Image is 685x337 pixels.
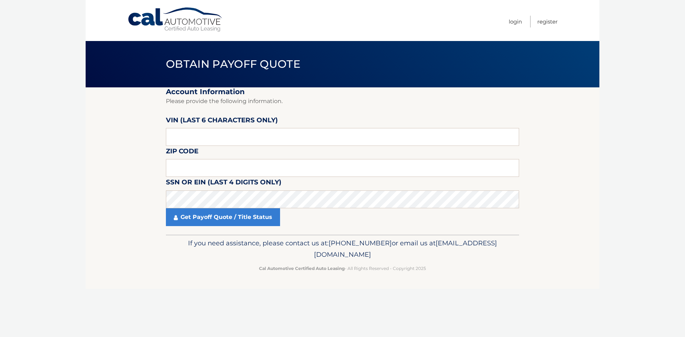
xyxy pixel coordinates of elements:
a: Get Payoff Quote / Title Status [166,208,280,226]
p: - All Rights Reserved - Copyright 2025 [171,265,514,272]
span: Obtain Payoff Quote [166,57,300,71]
p: Please provide the following information. [166,96,519,106]
label: Zip Code [166,146,198,159]
label: SSN or EIN (last 4 digits only) [166,177,281,190]
a: Login [509,16,522,27]
a: Register [537,16,558,27]
h2: Account Information [166,87,519,96]
a: Cal Automotive [127,7,224,32]
strong: Cal Automotive Certified Auto Leasing [259,266,345,271]
label: VIN (last 6 characters only) [166,115,278,128]
span: [PHONE_NUMBER] [329,239,392,247]
p: If you need assistance, please contact us at: or email us at [171,238,514,260]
